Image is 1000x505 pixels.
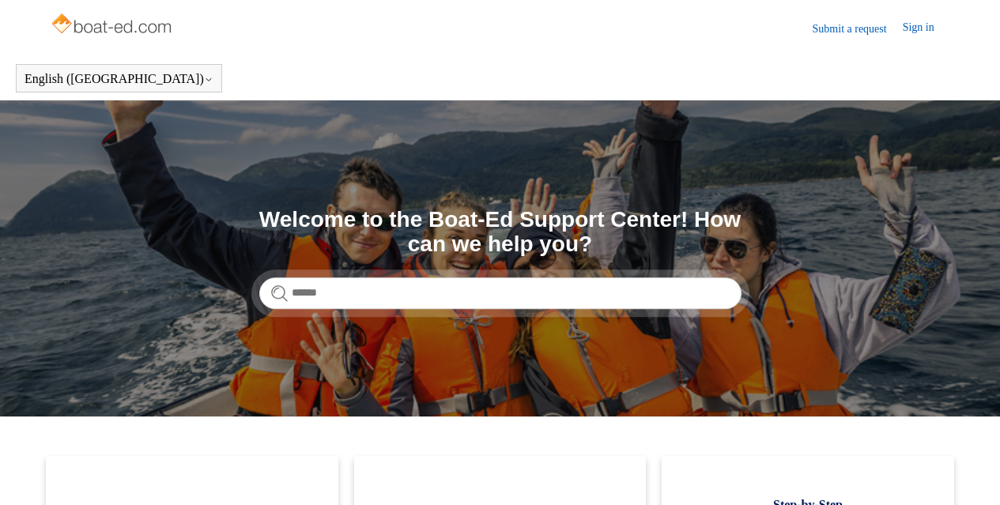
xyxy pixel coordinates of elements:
h1: Welcome to the Boat-Ed Support Center! How can we help you? [259,208,742,257]
a: Submit a request [813,21,903,37]
img: Boat-Ed Help Center home page [50,9,175,41]
a: Sign in [903,19,950,38]
div: Live chat [947,452,988,493]
input: Search [259,277,742,309]
button: English ([GEOGRAPHIC_DATA]) [25,72,213,86]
